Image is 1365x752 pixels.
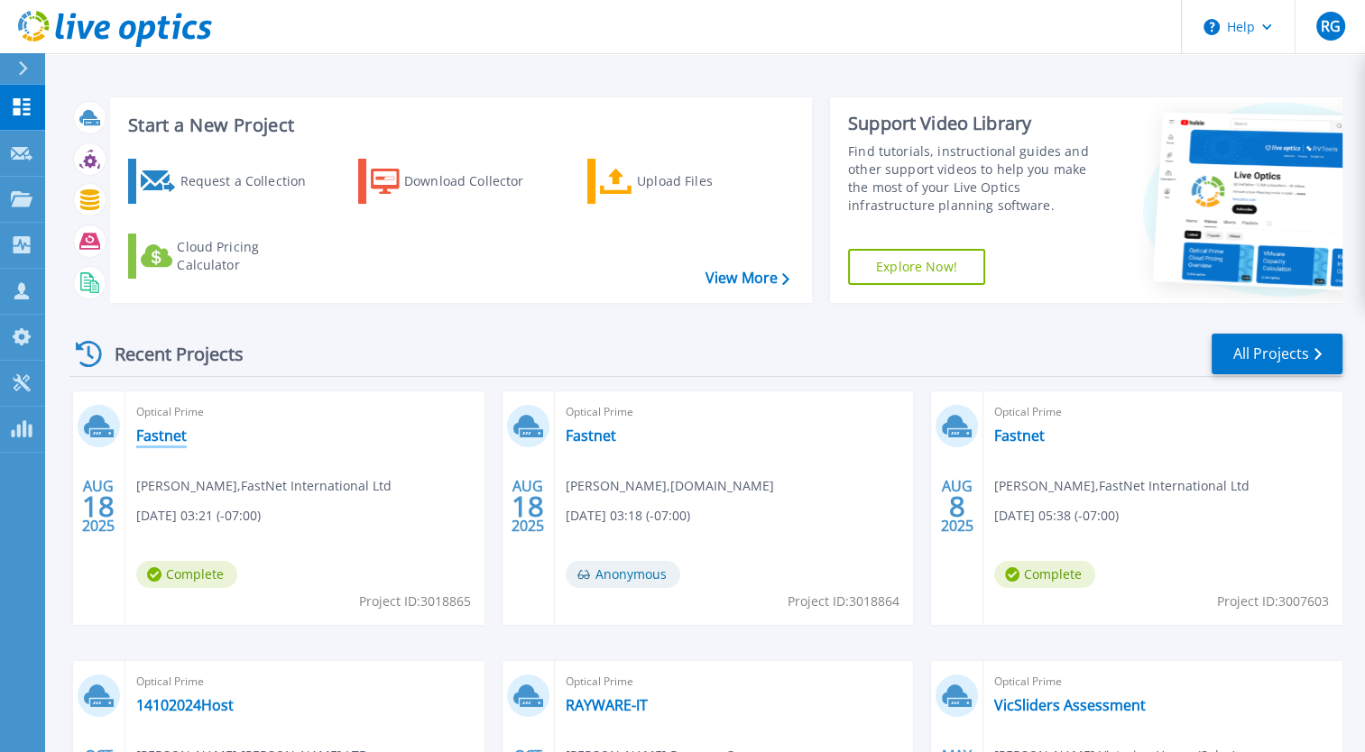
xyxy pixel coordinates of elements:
div: Support Video Library [848,112,1105,135]
a: Request a Collection [128,159,329,204]
a: 14102024Host [136,696,234,714]
a: View More [706,270,789,287]
a: Download Collector [358,159,559,204]
span: [DATE] 03:18 (-07:00) [566,506,690,526]
span: [DATE] 05:38 (-07:00) [994,506,1119,526]
span: [DATE] 03:21 (-07:00) [136,506,261,526]
span: Project ID: 3007603 [1217,592,1329,611]
div: AUG 2025 [940,473,974,539]
span: RG [1320,19,1340,33]
span: Optical Prime [994,402,1332,422]
div: Download Collector [404,163,549,199]
div: AUG 2025 [511,473,545,539]
span: [PERSON_NAME] , FastNet International Ltd [994,476,1250,496]
a: Upload Files [587,159,789,204]
span: Anonymous [566,561,680,588]
span: 18 [512,499,544,514]
h3: Start a New Project [128,115,789,135]
div: Cloud Pricing Calculator [177,238,321,274]
a: Explore Now! [848,249,985,285]
a: VicSliders Assessment [994,696,1146,714]
span: 18 [82,499,115,514]
div: Request a Collection [180,163,324,199]
div: Find tutorials, instructional guides and other support videos to help you make the most of your L... [848,142,1105,215]
span: Optical Prime [566,672,903,692]
span: Optical Prime [136,672,474,692]
span: 8 [949,499,965,514]
a: Fastnet [566,426,616,445]
a: Fastnet [136,426,187,445]
div: Upload Files [637,163,781,199]
span: Optical Prime [136,402,474,422]
span: Project ID: 3018864 [788,592,899,611]
span: Complete [994,561,1095,588]
span: [PERSON_NAME] , [DOMAIN_NAME] [566,476,774,496]
a: Fastnet [994,426,1045,445]
span: Complete [136,561,237,588]
span: Project ID: 3018865 [359,592,471,611]
div: AUG 2025 [81,473,115,539]
a: RAYWARE-IT [566,696,648,714]
span: Optical Prime [566,402,903,422]
span: [PERSON_NAME] , FastNet International Ltd [136,476,392,496]
span: Optical Prime [994,672,1332,692]
div: Recent Projects [69,332,268,376]
a: Cloud Pricing Calculator [128,234,329,279]
a: All Projects [1212,334,1342,374]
